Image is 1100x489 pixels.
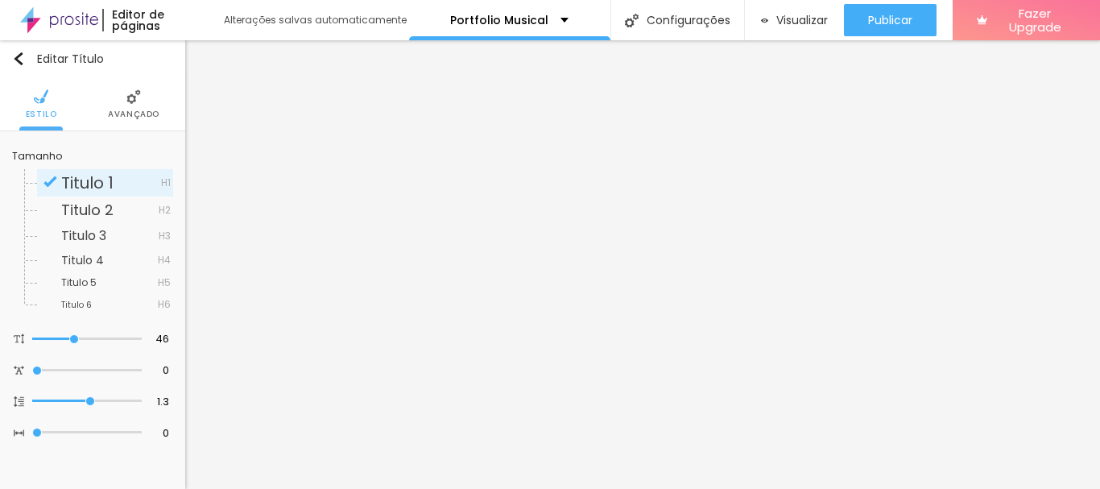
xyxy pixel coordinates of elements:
[14,428,24,438] img: Icone
[102,9,208,31] div: Editor de páginas
[161,178,171,188] span: H1
[12,52,25,65] img: Icone
[745,4,844,36] button: Visualizar
[61,172,114,194] span: Titulo 1
[61,299,92,311] span: Titulo 6
[12,151,173,161] div: Tamanho
[776,14,828,27] span: Visualizar
[12,52,104,65] div: Editar Título
[844,4,937,36] button: Publicar
[994,6,1076,35] span: Fazer Upgrade
[158,255,171,265] span: H4
[34,89,48,104] img: Icone
[224,15,409,25] div: Alterações salvas automaticamente
[761,14,768,27] img: view-1.svg
[126,89,141,104] img: Icone
[158,278,171,288] span: H5
[43,175,57,189] img: Icone
[108,110,159,118] span: Avançado
[14,365,24,375] img: Icone
[159,205,171,215] span: H2
[14,334,24,344] img: Icone
[450,15,548,26] p: Portfolio Musical
[868,14,912,27] span: Publicar
[625,14,639,27] img: Icone
[158,300,171,309] span: H6
[14,396,24,407] img: Icone
[61,276,97,289] span: Titulo 5
[61,252,104,268] span: Titulo 4
[159,231,171,241] span: H3
[61,200,114,220] span: Titulo 2
[61,226,106,245] span: Titulo 3
[185,40,1100,489] iframe: Editor
[26,110,57,118] span: Estilo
